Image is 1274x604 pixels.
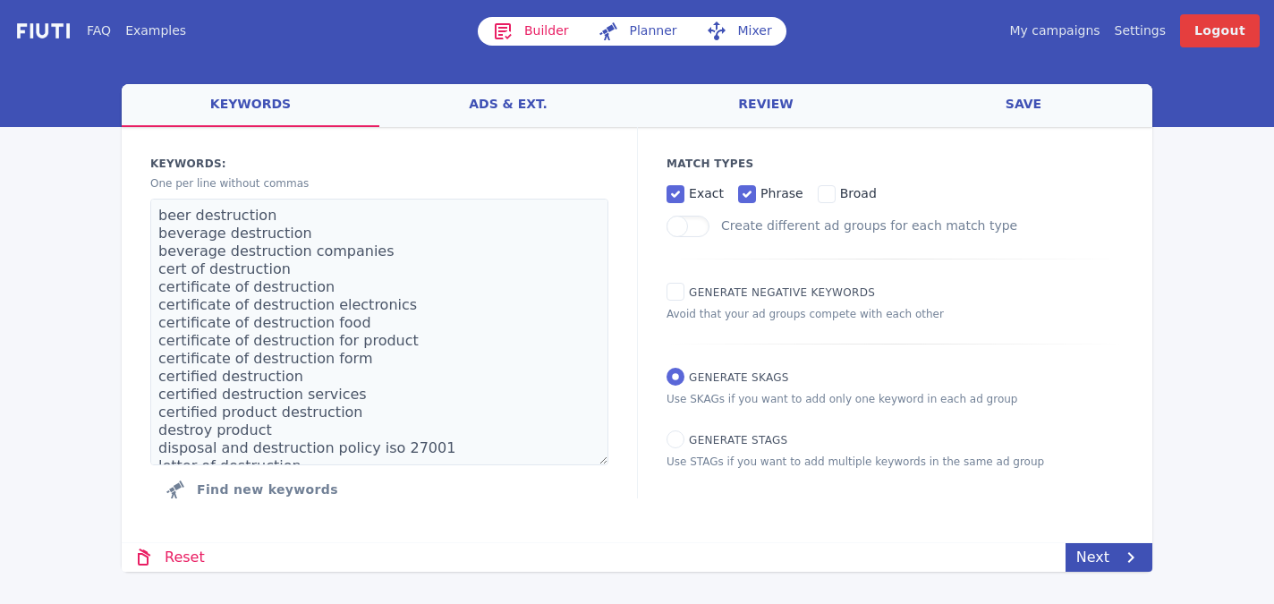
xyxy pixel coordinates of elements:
[667,306,1124,322] p: Avoid that your ad groups compete with each other
[738,185,756,203] input: phrase
[667,185,684,203] input: exact
[667,454,1124,470] p: Use STAGs if you want to add multiple keywords in the same ad group
[692,17,786,46] a: Mixer
[818,185,836,203] input: broad
[1009,21,1100,40] a: My campaigns
[689,186,724,200] span: exact
[122,543,216,572] a: Reset
[478,17,583,46] a: Builder
[1180,14,1260,47] a: Logout
[379,84,637,127] a: ads & ext.
[760,186,803,200] span: phrase
[721,218,1017,233] label: Create different ad groups for each match type
[150,175,608,191] p: One per line without commas
[667,283,684,301] input: Generate Negative keywords
[895,84,1152,127] a: save
[150,472,352,507] button: Click to find new keywords related to those above
[1066,543,1152,572] a: Next
[667,391,1124,407] p: Use SKAGs if you want to add only one keyword in each ad group
[583,17,692,46] a: Planner
[689,434,787,447] span: Generate STAGs
[689,371,789,384] span: Generate SKAGs
[667,368,684,386] input: Generate SKAGs
[689,286,875,299] span: Generate Negative keywords
[14,21,72,41] img: f731f27.png
[87,21,111,40] a: FAQ
[1115,21,1166,40] a: Settings
[667,156,1124,172] p: Match Types
[125,21,186,40] a: Examples
[637,84,895,127] a: review
[840,186,877,200] span: broad
[122,84,379,127] a: keywords
[150,156,608,172] label: Keywords:
[667,430,684,448] input: Generate STAGs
